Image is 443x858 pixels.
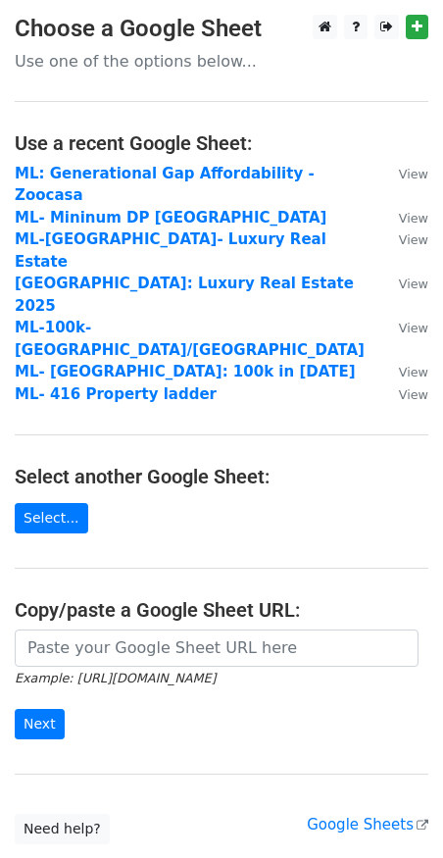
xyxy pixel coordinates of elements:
[15,814,110,844] a: Need help?
[399,365,428,379] small: View
[399,321,428,335] small: View
[15,319,365,359] a: ML-100k-[GEOGRAPHIC_DATA]/[GEOGRAPHIC_DATA]
[15,630,418,667] input: Paste your Google Sheet URL here
[15,671,216,685] small: Example: [URL][DOMAIN_NAME]
[15,165,315,205] a: ML: Generational Gap Affordability - Zoocasa
[379,230,428,248] a: View
[399,211,428,226] small: View
[399,167,428,181] small: View
[379,275,428,292] a: View
[379,165,428,182] a: View
[15,131,428,155] h4: Use a recent Google Sheet:
[379,209,428,227] a: View
[15,363,356,380] a: ML- [GEOGRAPHIC_DATA]: 100k in [DATE]
[379,385,428,403] a: View
[15,598,428,622] h4: Copy/paste a Google Sheet URL:
[379,319,428,336] a: View
[15,51,428,72] p: Use one of the options below...
[379,363,428,380] a: View
[307,816,428,833] a: Google Sheets
[15,230,326,271] a: ML-[GEOGRAPHIC_DATA]- Luxury Real Estate
[15,15,428,43] h3: Choose a Google Sheet
[15,503,88,533] a: Select...
[399,387,428,402] small: View
[15,709,65,739] input: Next
[15,385,217,403] a: ML- 416 Property ladder
[399,277,428,291] small: View
[15,209,326,227] a: ML- Mininum DP [GEOGRAPHIC_DATA]
[15,275,354,315] a: [GEOGRAPHIC_DATA]: Luxury Real Estate 2025
[15,465,428,488] h4: Select another Google Sheet:
[399,232,428,247] small: View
